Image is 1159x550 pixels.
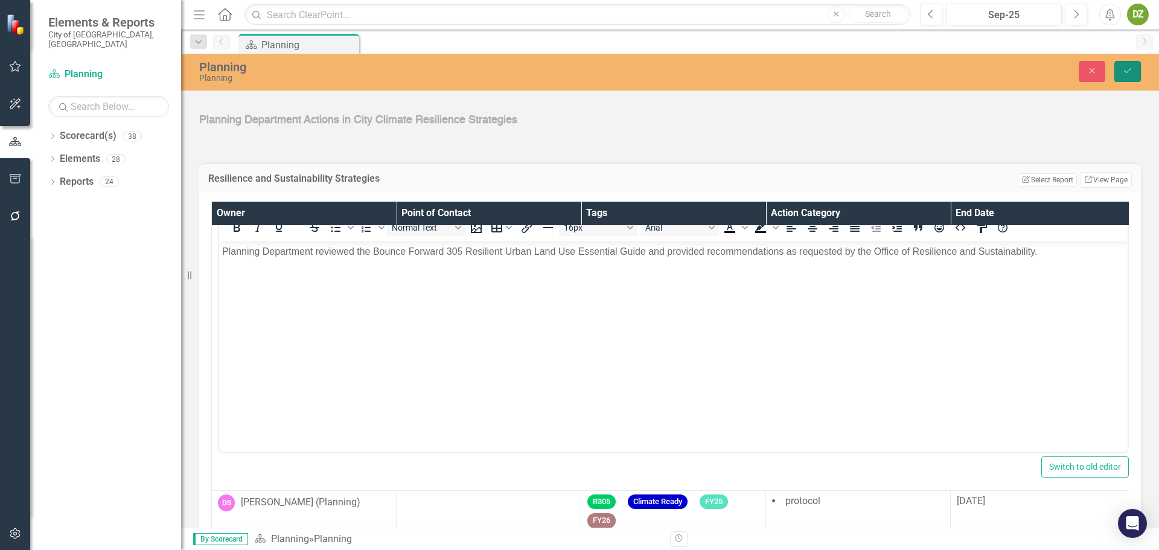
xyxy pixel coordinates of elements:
[640,219,719,236] button: Font Arial
[971,219,992,236] button: CSS Editor
[241,496,360,510] div: [PERSON_NAME] (Planning)
[559,219,637,236] button: Font size 16px
[269,219,289,236] button: Underline
[271,533,309,545] a: Planning
[60,129,117,143] a: Scorecard(s)
[929,219,950,236] button: Emojis
[123,131,142,141] div: 38
[950,8,1058,22] div: Sep-25
[208,173,763,184] h3: Resilience and Sustainability Strategies
[887,219,907,236] button: Increase indent
[992,219,1013,236] button: Help
[218,494,235,511] div: DS
[356,219,386,236] div: Numbered list
[193,533,248,545] span: By Scorecard
[304,219,325,236] button: Strikethrough
[48,15,169,30] span: Elements & Reports
[254,532,661,546] div: »
[60,175,94,189] a: Reports
[720,219,750,236] div: Text color Black
[1080,172,1132,188] a: View Page
[466,219,487,236] button: Insert image
[564,223,623,232] span: 16px
[628,494,688,510] span: Climate Ready
[48,68,169,82] a: Planning
[1018,173,1076,187] button: Select Report
[219,241,1128,452] iframe: Rich Text Area
[908,219,928,236] button: Blockquote
[950,219,971,236] button: HTML Editor
[802,219,823,236] button: Align center
[517,219,537,236] button: Insert/edit link
[781,219,802,236] button: Align left
[1118,509,1147,538] div: Open Intercom Messenger
[645,223,704,232] span: Arial
[60,152,100,166] a: Elements
[538,219,558,236] button: Horizontal line
[587,494,616,510] span: R305
[946,4,1062,25] button: Sep-25
[226,219,247,236] button: Bold
[261,37,356,53] div: Planning
[700,494,728,510] span: FY25
[823,219,844,236] button: Align right
[106,154,126,164] div: 28
[387,219,465,236] button: Block Normal Text
[100,177,119,187] div: 24
[48,30,169,50] small: City of [GEOGRAPHIC_DATA], [GEOGRAPHIC_DATA]
[785,495,820,507] span: protocol
[587,513,616,528] span: FY26
[6,14,27,35] img: ClearPoint Strategy
[392,223,451,232] span: Normal Text
[845,219,865,236] button: Justify
[199,74,727,83] div: Planning
[48,96,169,117] input: Search Below...
[244,4,911,25] input: Search ClearPoint...
[199,60,727,74] div: Planning
[865,9,891,19] span: Search
[314,533,352,545] div: Planning
[325,219,356,236] div: Bullet list
[1041,456,1129,478] button: Switch to old editor
[750,219,781,236] div: Background color Black
[848,6,908,23] button: Search
[866,219,886,236] button: Decrease indent
[1127,4,1149,25] button: DZ
[487,219,516,236] button: Table
[247,219,268,236] button: Italic
[957,495,985,507] span: [DATE]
